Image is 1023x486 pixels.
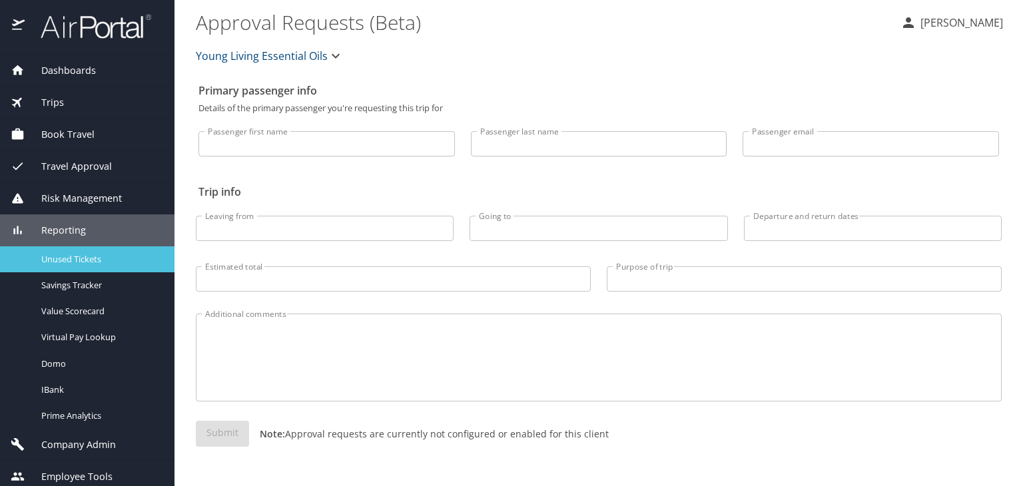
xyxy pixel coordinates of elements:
span: Employee Tools [25,469,113,484]
p: [PERSON_NAME] [916,15,1003,31]
span: Young Living Essential Oils [196,47,328,65]
span: Travel Approval [25,159,112,174]
p: Details of the primary passenger you're requesting this trip for [198,104,999,113]
span: Company Admin [25,437,116,452]
span: IBank [41,383,159,396]
span: Unused Tickets [41,253,159,266]
span: Trips [25,95,64,110]
span: Domo [41,358,159,370]
h2: Trip info [198,181,999,202]
h1: Approval Requests (Beta) [196,1,890,43]
span: Value Scorecard [41,305,159,318]
span: Prime Analytics [41,409,159,422]
h2: Primary passenger info [198,80,999,101]
p: Approval requests are currently not configured or enabled for this client [249,427,609,441]
span: Risk Management [25,191,122,206]
span: Reporting [25,223,86,238]
img: airportal-logo.png [26,13,151,39]
button: Young Living Essential Oils [190,43,349,69]
button: [PERSON_NAME] [895,11,1008,35]
span: Book Travel [25,127,95,142]
strong: Note: [260,427,285,440]
span: Virtual Pay Lookup [41,331,159,344]
span: Dashboards [25,63,96,78]
span: Savings Tracker [41,279,159,292]
img: icon-airportal.png [12,13,26,39]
